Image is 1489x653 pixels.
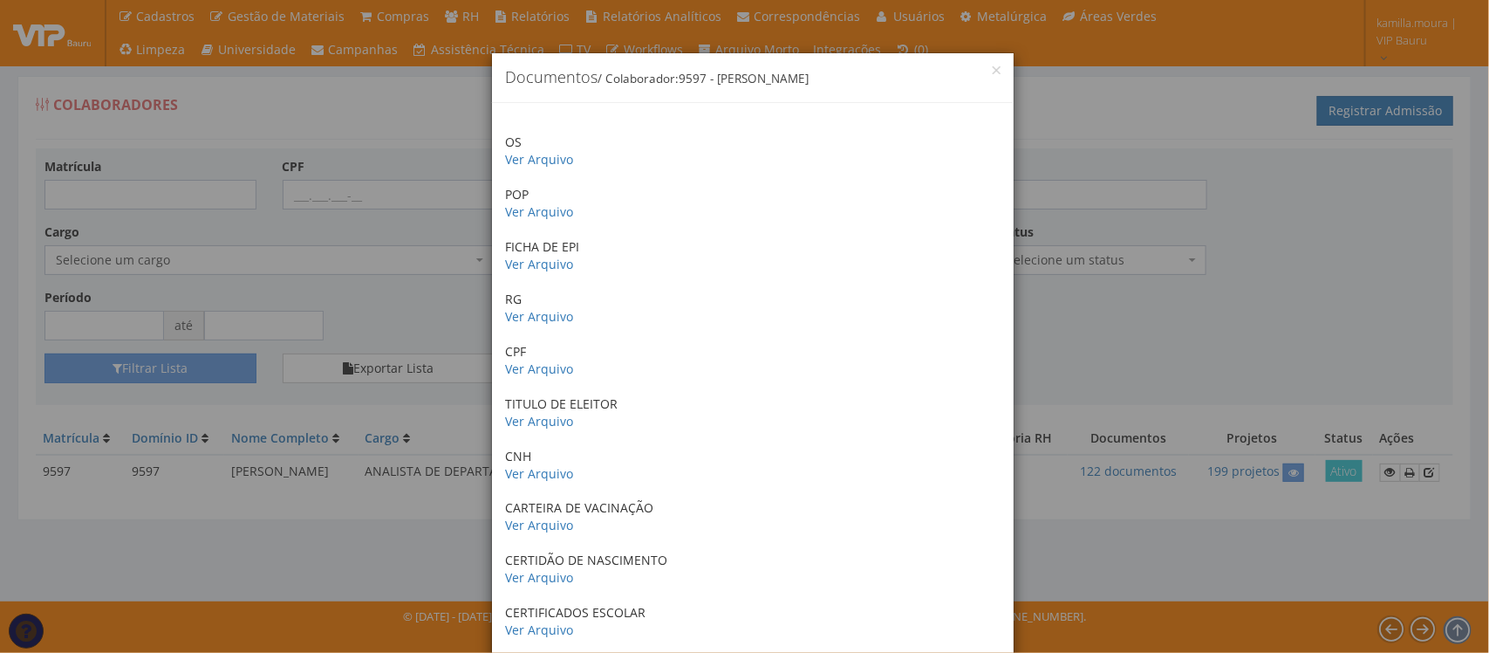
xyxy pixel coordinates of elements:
[505,291,1001,326] p: RG
[505,256,573,272] a: Ver Arquivo
[505,203,573,220] a: Ver Arquivo
[505,395,1001,430] p: TITULO DE ELEITOR
[505,448,1001,483] p: CNH
[505,465,573,482] a: Ver Arquivo
[505,569,573,586] a: Ver Arquivo
[505,343,1001,378] p: CPF
[505,186,1001,221] p: POP
[505,604,1001,639] p: CERTIFICADOS ESCOLAR
[505,308,573,325] a: Ver Arquivo
[505,361,573,377] a: Ver Arquivo
[505,413,573,430] a: Ver Arquivo
[505,238,1001,273] p: FICHA DE EPI
[679,71,809,86] span: 9597 - [PERSON_NAME]
[505,517,573,533] a: Ver Arquivo
[505,134,1001,168] p: OS
[505,622,573,638] a: Ver Arquivo
[505,499,1001,534] p: CARTEIRA DE VACINAÇÃO
[505,552,1001,587] p: CERTIDÃO DE NASCIMENTO
[598,71,809,86] small: / Colaborador:
[505,151,573,168] a: Ver Arquivo
[505,66,1001,89] h4: Documentos
[993,66,1001,74] button: Close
